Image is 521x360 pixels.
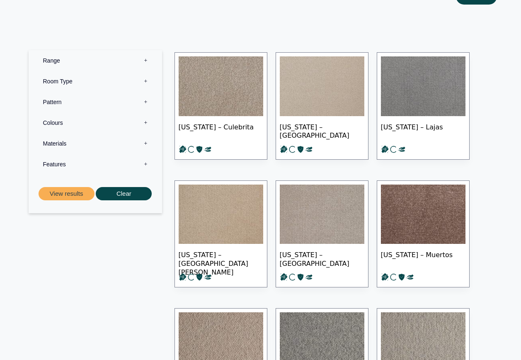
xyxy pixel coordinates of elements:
label: Features [35,154,156,175]
a: [US_STATE] – Culebrita [174,52,267,160]
label: Range [35,50,156,71]
a: [US_STATE] – Lajas [377,52,470,160]
span: [US_STATE] – Culebrita [179,116,263,145]
span: [US_STATE] – [GEOGRAPHIC_DATA] [280,244,364,273]
a: [US_STATE] – Muertos [377,180,470,288]
label: Pattern [35,92,156,112]
label: Room Type [35,71,156,92]
button: Clear [96,187,152,201]
span: [US_STATE] – Lajas [381,116,465,145]
span: [US_STATE] – [GEOGRAPHIC_DATA] [280,116,364,145]
label: Colours [35,112,156,133]
a: [US_STATE] – [GEOGRAPHIC_DATA] [276,180,368,288]
button: View results [39,187,95,201]
a: [US_STATE] – [GEOGRAPHIC_DATA] [276,52,368,160]
label: Materials [35,133,156,154]
span: [US_STATE] – [GEOGRAPHIC_DATA][PERSON_NAME] [179,244,263,273]
a: [US_STATE] – [GEOGRAPHIC_DATA][PERSON_NAME] [174,180,267,288]
span: [US_STATE] – Muertos [381,244,465,273]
